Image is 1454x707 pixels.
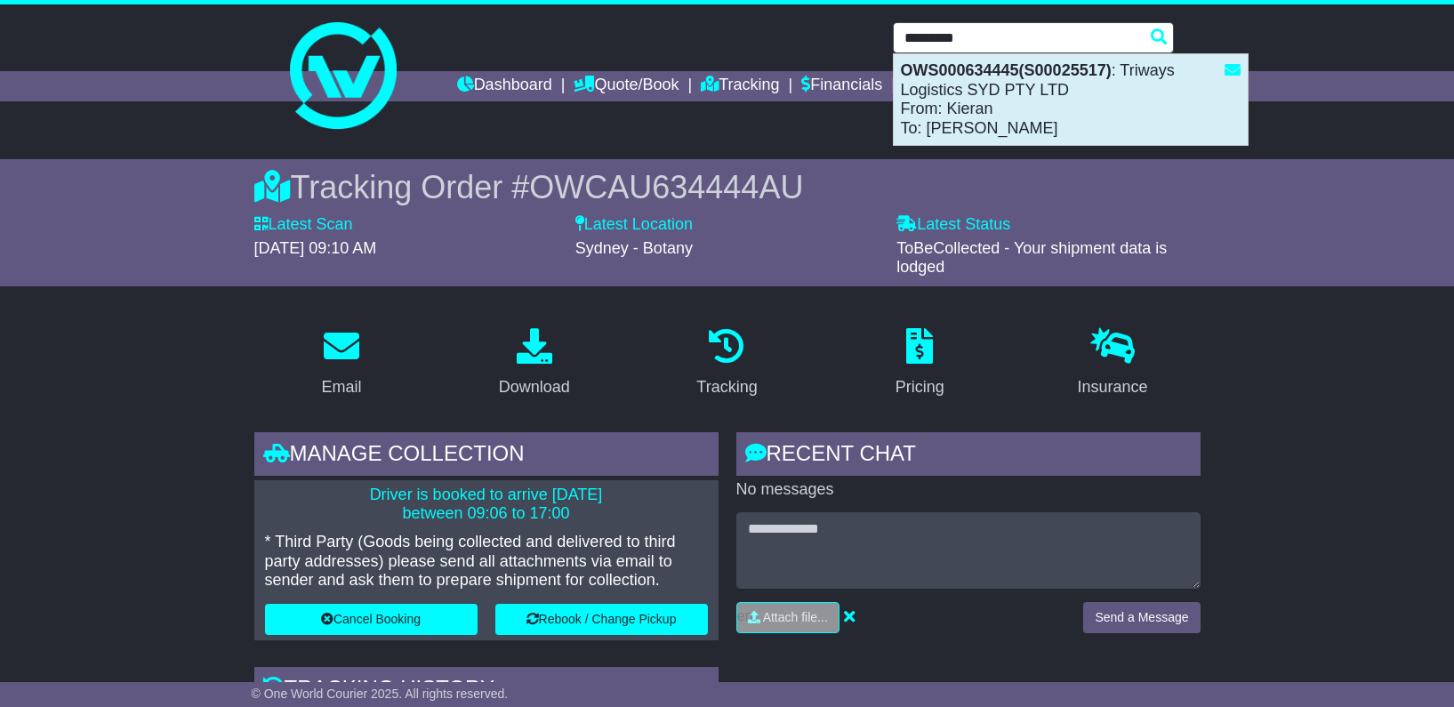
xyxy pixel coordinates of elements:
span: OWCAU634444AU [529,169,803,205]
span: Sydney - Botany [575,239,693,257]
button: Cancel Booking [265,604,478,635]
div: RECENT CHAT [736,432,1201,480]
div: : Triways Logistics SYD PTY LTD From: Kieran To: [PERSON_NAME] [894,54,1248,145]
div: Tracking [696,375,757,399]
button: Send a Message [1083,602,1200,633]
a: Download [487,322,582,406]
p: * Third Party (Goods being collected and delivered to third party addresses) please send all atta... [265,533,708,591]
button: Rebook / Change Pickup [495,604,708,635]
a: Quote/Book [574,71,679,101]
span: [DATE] 09:10 AM [254,239,377,257]
div: Download [499,375,570,399]
label: Latest Scan [254,215,353,235]
div: Pricing [896,375,944,399]
a: Financials [801,71,882,101]
p: Driver is booked to arrive [DATE] between 09:06 to 17:00 [265,486,708,524]
a: Insurance [1066,322,1160,406]
p: No messages [736,480,1201,500]
div: Manage collection [254,432,719,480]
strong: OWS000634445(S00025517) [901,61,1112,79]
span: ToBeCollected - Your shipment data is lodged [896,239,1167,277]
label: Latest Location [575,215,693,235]
div: Insurance [1078,375,1148,399]
div: Email [321,375,361,399]
a: Email [309,322,373,406]
div: Tracking Order # [254,168,1201,206]
a: Pricing [884,322,956,406]
span: © One World Courier 2025. All rights reserved. [252,687,509,701]
a: Dashboard [457,71,552,101]
label: Latest Status [896,215,1010,235]
a: Tracking [701,71,779,101]
a: Tracking [685,322,768,406]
